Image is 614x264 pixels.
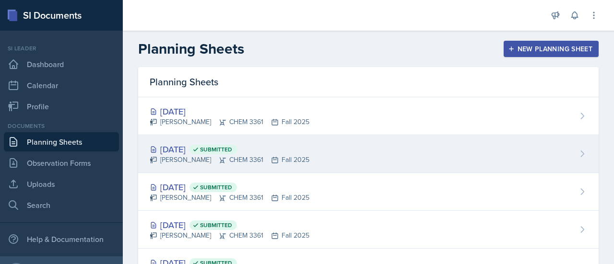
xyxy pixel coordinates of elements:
div: [PERSON_NAME] CHEM 3361 Fall 2025 [150,193,309,203]
div: Documents [4,122,119,130]
div: Planning Sheets [138,67,599,97]
div: [PERSON_NAME] CHEM 3361 Fall 2025 [150,155,309,165]
a: [DATE] [PERSON_NAME]CHEM 3361Fall 2025 [138,97,599,135]
a: Uploads [4,174,119,194]
a: Dashboard [4,55,119,74]
a: Observation Forms [4,153,119,172]
div: New Planning Sheet [510,45,592,53]
div: [DATE] [150,105,309,118]
a: Profile [4,97,119,116]
div: [DATE] [150,143,309,156]
a: Calendar [4,76,119,95]
a: [DATE] Submitted [PERSON_NAME]CHEM 3361Fall 2025 [138,173,599,211]
div: Si leader [4,44,119,53]
h2: Planning Sheets [138,40,244,57]
span: Submitted [200,146,232,153]
a: Search [4,195,119,215]
div: [DATE] [150,218,309,231]
div: [PERSON_NAME] CHEM 3361 Fall 2025 [150,230,309,241]
a: [DATE] Submitted [PERSON_NAME]CHEM 3361Fall 2025 [138,135,599,173]
button: New Planning Sheet [504,41,599,57]
span: Submitted [200,221,232,229]
span: Submitted [200,184,232,191]
a: Planning Sheets [4,132,119,151]
div: [PERSON_NAME] CHEM 3361 Fall 2025 [150,117,309,127]
div: [DATE] [150,181,309,194]
a: [DATE] Submitted [PERSON_NAME]CHEM 3361Fall 2025 [138,211,599,249]
div: Help & Documentation [4,230,119,249]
